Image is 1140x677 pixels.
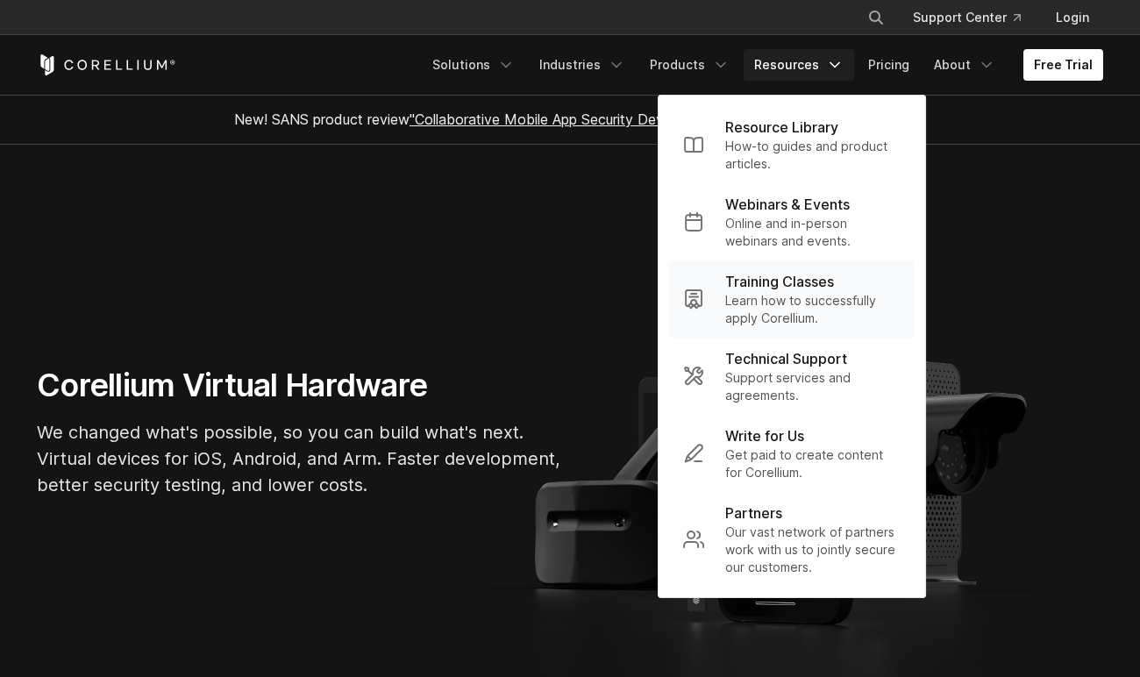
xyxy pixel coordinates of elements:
[725,348,847,369] p: Technical Support
[669,415,915,492] a: Write for Us Get paid to create content for Corellium.
[422,49,1103,81] div: Navigation Menu
[410,110,814,128] a: "Collaborative Mobile App Security Development and Analysis"
[725,369,901,404] p: Support services and agreements.
[639,49,740,81] a: Products
[37,54,176,75] a: Corellium Home
[1042,2,1103,33] a: Login
[846,2,1103,33] div: Navigation Menu
[725,138,901,173] p: How-to guides and product articles.
[422,49,525,81] a: Solutions
[725,117,838,138] p: Resource Library
[725,524,901,576] p: Our vast network of partners work with us to jointly secure our customers.
[923,49,1006,81] a: About
[669,106,915,183] a: Resource Library How-to guides and product articles.
[669,492,915,587] a: Partners Our vast network of partners work with us to jointly secure our customers.
[725,425,804,446] p: Write for Us
[744,49,854,81] a: Resources
[725,215,901,250] p: Online and in-person webinars and events.
[725,194,850,215] p: Webinars & Events
[899,2,1035,33] a: Support Center
[858,49,920,81] a: Pricing
[860,2,892,33] button: Search
[37,419,563,498] p: We changed what's possible, so you can build what's next. Virtual devices for iOS, Android, and A...
[725,502,782,524] p: Partners
[234,110,906,128] span: New! SANS product review now available.
[669,260,915,338] a: Training Classes Learn how to successfully apply Corellium.
[669,183,915,260] a: Webinars & Events Online and in-person webinars and events.
[725,271,834,292] p: Training Classes
[37,366,563,405] h1: Corellium Virtual Hardware
[725,292,901,327] p: Learn how to successfully apply Corellium.
[1023,49,1103,81] a: Free Trial
[669,338,915,415] a: Technical Support Support services and agreements.
[725,446,901,481] p: Get paid to create content for Corellium.
[529,49,636,81] a: Industries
